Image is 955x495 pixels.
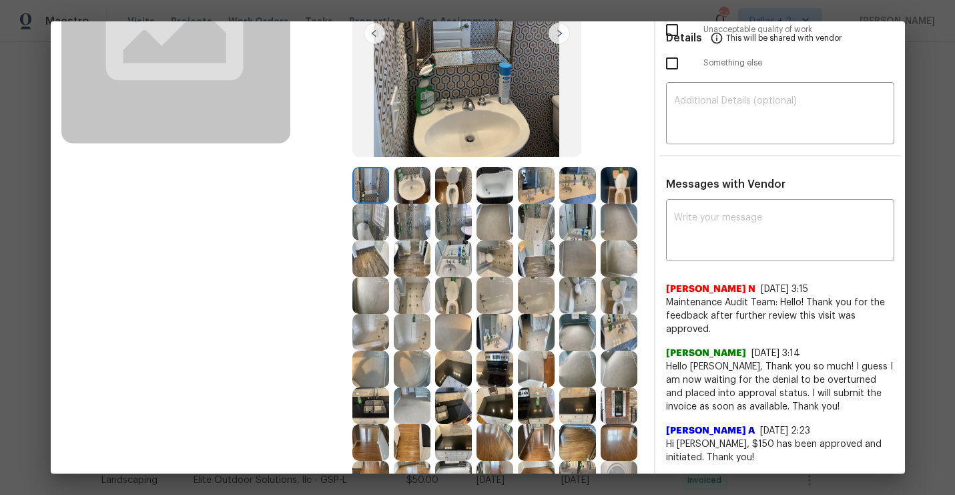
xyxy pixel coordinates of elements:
span: [DATE] 3:15 [761,285,808,294]
span: Hi [PERSON_NAME], $150 has been approved and initiated. Thank you! [666,438,894,464]
img: left-chevron-button-url [364,23,385,44]
span: [DATE] 2:23 [760,426,810,436]
span: Maintenance Audit Team: Hello! Thank you for the feedback after further review this visit was app... [666,296,894,336]
span: [DATE] 3:14 [751,349,800,358]
div: Something else [655,47,905,80]
span: [PERSON_NAME] A [666,424,755,438]
img: right-chevron-button-url [549,23,570,44]
span: [PERSON_NAME] [666,347,746,360]
span: Messages with Vendor [666,179,785,190]
span: Something else [703,57,894,69]
span: This will be shared with vendor [726,21,842,53]
span: [PERSON_NAME] N [666,283,755,296]
span: Hello [PERSON_NAME], Thank you so much! I guess I am now waiting for the denial to be overturned ... [666,360,894,414]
